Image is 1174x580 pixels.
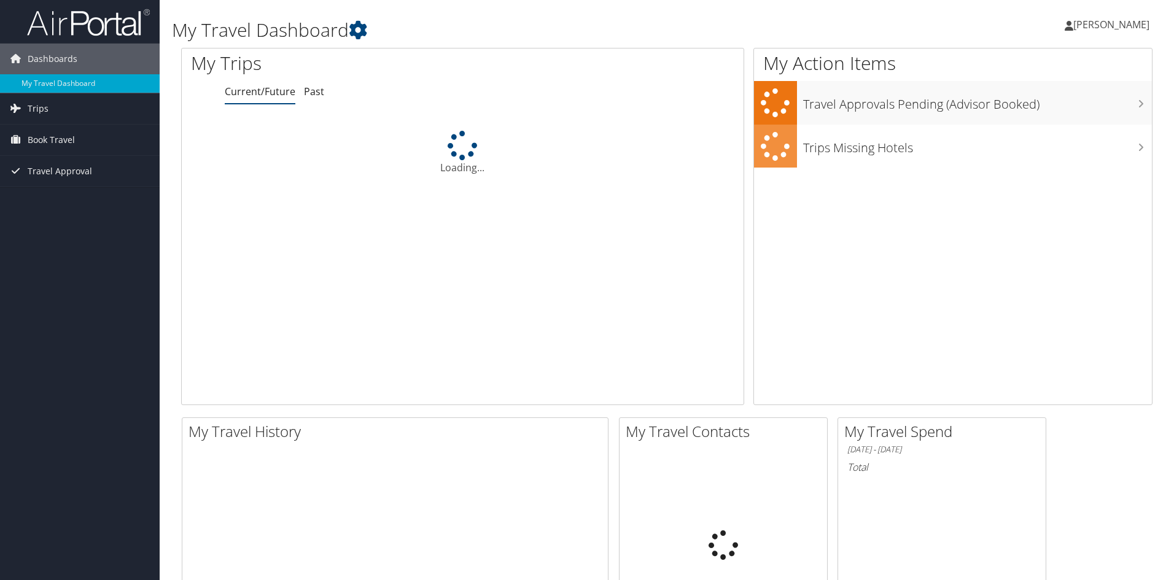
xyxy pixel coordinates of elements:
h2: My Travel Contacts [626,421,827,442]
a: Current/Future [225,85,295,98]
h3: Travel Approvals Pending (Advisor Booked) [803,90,1152,113]
h1: My Travel Dashboard [172,17,832,43]
a: Past [304,85,324,98]
span: Travel Approval [28,156,92,187]
h6: [DATE] - [DATE] [847,444,1036,455]
h2: My Travel History [189,421,608,442]
a: Travel Approvals Pending (Advisor Booked) [754,81,1152,125]
img: airportal-logo.png [27,8,150,37]
h3: Trips Missing Hotels [803,133,1152,157]
h1: My Action Items [754,50,1152,76]
h2: My Travel Spend [844,421,1046,442]
span: Book Travel [28,125,75,155]
span: Dashboards [28,44,77,74]
div: Loading... [182,131,744,175]
a: Trips Missing Hotels [754,125,1152,168]
span: Trips [28,93,49,124]
h6: Total [847,460,1036,474]
a: [PERSON_NAME] [1065,6,1162,43]
h1: My Trips [191,50,500,76]
span: [PERSON_NAME] [1073,18,1149,31]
